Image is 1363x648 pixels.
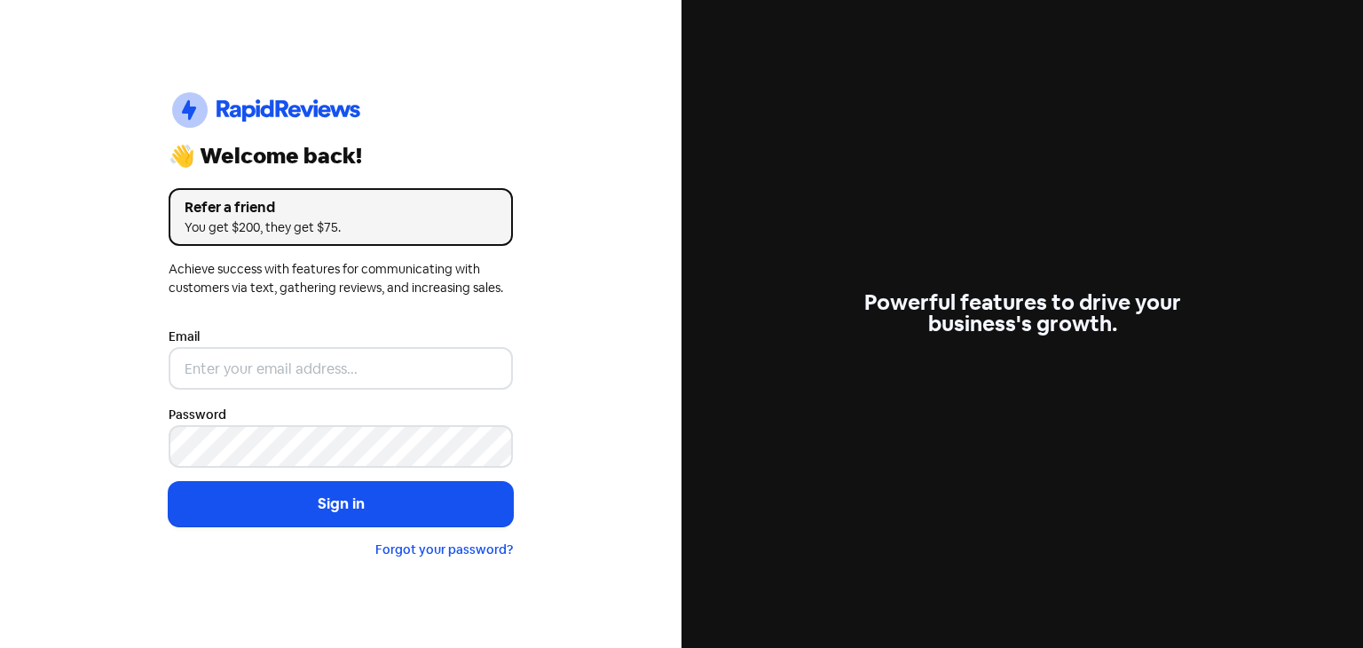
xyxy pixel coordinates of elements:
div: Powerful features to drive your business's growth. [850,292,1194,335]
div: Refer a friend [185,197,497,218]
input: Enter your email address... [169,347,513,390]
button: Sign in [169,482,513,526]
div: You get $200, they get $75. [185,218,497,237]
a: Forgot your password? [375,541,513,557]
label: Password [169,406,226,424]
div: 👋 Welcome back! [169,146,513,167]
div: Achieve success with features for communicating with customers via text, gathering reviews, and i... [169,260,513,297]
label: Email [169,328,200,346]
